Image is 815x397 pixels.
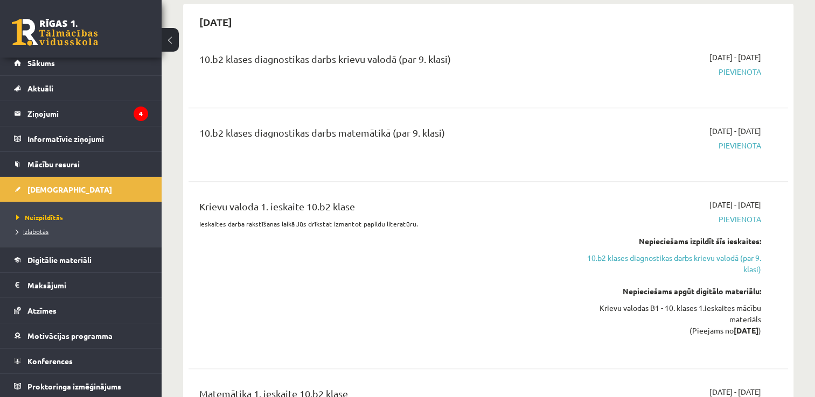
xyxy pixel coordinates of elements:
[709,52,761,63] span: [DATE] - [DATE]
[584,214,761,225] span: Pievienota
[14,152,148,176] a: Mācību resursi
[27,185,112,194] span: [DEMOGRAPHIC_DATA]
[14,177,148,202] a: [DEMOGRAPHIC_DATA]
[584,286,761,297] div: Nepieciešams apgūt digitālo materiālu:
[27,255,92,265] span: Digitālie materiāli
[14,101,148,126] a: Ziņojumi4
[584,236,761,247] div: Nepieciešams izpildīt šīs ieskaites:
[16,227,48,236] span: Izlabotās
[12,19,98,46] a: Rīgas 1. Tālmācības vidusskola
[734,325,758,335] strong: [DATE]
[199,199,568,219] div: Krievu valoda 1. ieskaite 10.b2 klase
[27,83,53,93] span: Aktuāli
[199,219,568,229] p: Ieskaites darba rakstīšanas laikā Jūs drīkstat izmantot papildu literatūru.
[16,212,151,222] a: Neizpildītās
[16,226,151,236] a: Izlabotās
[584,66,761,77] span: Pievienota
[14,247,148,272] a: Digitālie materiāli
[14,349,148,373] a: Konferences
[14,323,148,348] a: Motivācijas programma
[27,381,121,391] span: Proktoringa izmēģinājums
[14,126,148,151] a: Informatīvie ziņojumi
[709,199,761,210] span: [DATE] - [DATE]
[27,356,73,366] span: Konferences
[14,51,148,75] a: Sākums
[27,306,57,315] span: Atzīmes
[584,252,761,275] a: 10.b2 klases diagnostikas darbs krievu valodā (par 9. klasi)
[27,331,113,341] span: Motivācijas programma
[27,58,55,68] span: Sākums
[134,107,148,121] i: 4
[27,101,148,126] legend: Ziņojumi
[709,125,761,137] span: [DATE] - [DATE]
[189,9,243,34] h2: [DATE]
[27,159,80,169] span: Mācību resursi
[27,273,148,297] legend: Maksājumi
[584,302,761,336] div: Krievu valodas B1 - 10. klases 1.ieskaites mācību materiāls (Pieejams no )
[27,126,148,151] legend: Informatīvie ziņojumi
[14,298,148,323] a: Atzīmes
[199,52,568,72] div: 10.b2 klases diagnostikas darbs krievu valodā (par 9. klasi)
[14,76,148,101] a: Aktuāli
[199,125,568,145] div: 10.b2 klases diagnostikas darbs matemātikā (par 9. klasi)
[584,140,761,151] span: Pievienota
[14,273,148,297] a: Maksājumi
[16,213,63,222] span: Neizpildītās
